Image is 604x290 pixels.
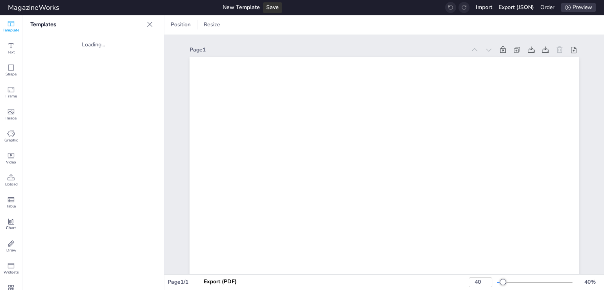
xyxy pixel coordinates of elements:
[476,3,492,12] div: Import
[6,248,16,253] span: Draw
[169,20,192,29] span: Position
[6,225,16,231] span: Chart
[499,3,534,12] div: Export (JSON)
[223,3,260,12] div: New Template
[168,278,329,286] div: Page 1 / 1
[190,46,466,54] div: Page 1
[3,28,19,33] span: Template
[540,4,554,11] a: Order
[469,277,492,287] input: Enter zoom percentage (1-500)
[561,3,596,12] div: Preview
[4,270,19,275] span: Widgets
[7,50,15,55] span: Text
[5,182,18,187] span: Upload
[6,116,17,121] span: Image
[263,2,282,13] div: Save
[202,20,222,29] span: Resize
[6,94,17,99] span: Frame
[6,204,16,209] span: Table
[82,40,105,284] div: Loading...
[6,160,16,165] span: Video
[6,72,17,77] span: Shape
[4,138,18,143] span: Graphic
[30,15,144,34] p: Templates
[8,2,59,13] div: MagazineWorks
[204,277,237,286] div: Export (PDF)
[580,278,599,286] div: 40 %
